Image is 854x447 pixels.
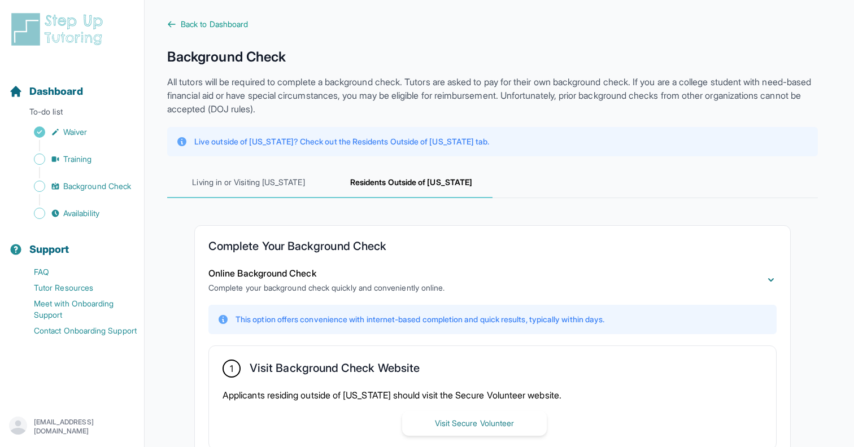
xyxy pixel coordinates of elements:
p: [EMAIL_ADDRESS][DOMAIN_NAME] [34,418,135,436]
button: Online Background CheckComplete your background check quickly and conveniently online. [208,266,777,293]
img: logo [9,11,110,47]
span: Background Check [63,181,131,192]
nav: Tabs [167,168,818,198]
p: Live outside of [US_STATE]? Check out the Residents Outside of [US_STATE] tab. [194,136,489,147]
span: Availability [63,208,99,219]
a: Visit Secure Volunteer [402,417,547,428]
a: Contact Onboarding Support [9,323,144,339]
a: Availability [9,205,144,221]
span: Training [63,154,92,165]
span: Dashboard [29,84,83,99]
button: [EMAIL_ADDRESS][DOMAIN_NAME] [9,417,135,437]
a: Training [9,151,144,167]
a: Meet with Onboarding Support [9,296,144,323]
a: Tutor Resources [9,280,144,296]
p: All tutors will be required to complete a background check. Tutors are asked to pay for their own... [167,75,818,116]
h2: Complete Your Background Check [208,239,777,257]
span: Waiver [63,126,87,138]
h1: Background Check [167,48,818,66]
h2: Visit Background Check Website [250,361,420,379]
span: Online Background Check [208,268,316,279]
button: Dashboard [5,65,140,104]
span: Support [29,242,69,257]
a: Waiver [9,124,144,140]
span: Residents Outside of [US_STATE] [330,168,493,198]
button: Support [5,224,140,262]
span: Back to Dashboard [181,19,248,30]
a: Background Check [9,178,144,194]
a: Dashboard [9,84,83,99]
a: Back to Dashboard [167,19,818,30]
p: Complete your background check quickly and conveniently online. [208,282,445,293]
a: FAQ [9,264,144,280]
p: To-do list [5,106,140,122]
span: 1 [230,362,233,375]
button: Visit Secure Volunteer [402,411,547,436]
p: This option offers convenience with internet-based completion and quick results, typically within... [236,314,604,325]
p: Applicants residing outside of [US_STATE] should visit the Secure Volunteer website. [223,388,762,402]
span: Living in or Visiting [US_STATE] [167,168,330,198]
